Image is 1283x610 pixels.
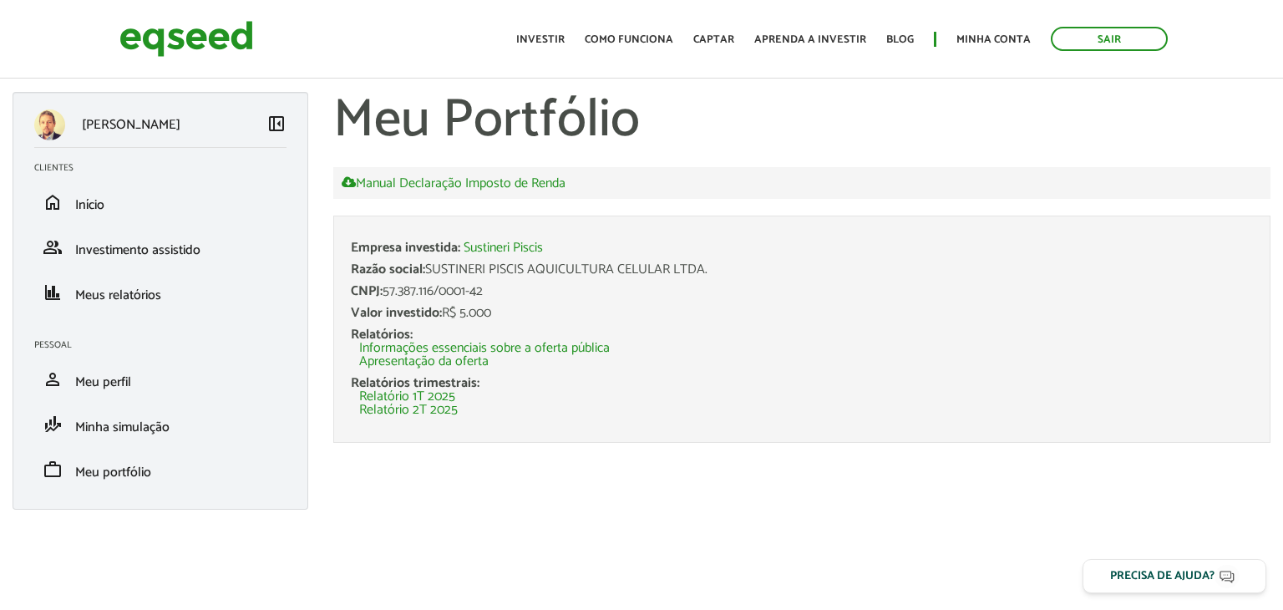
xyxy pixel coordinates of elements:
a: personMeu perfil [34,369,287,389]
span: finance [43,282,63,302]
a: Colapsar menu [266,114,287,137]
h2: Clientes [34,163,299,173]
a: Manual Declaração Imposto de Renda [342,175,565,191]
a: homeInício [34,192,287,212]
span: Meu portfólio [75,461,151,484]
a: Aprenda a investir [754,34,866,45]
h2: Pessoal [34,340,299,350]
a: Relatório 1T 2025 [359,390,455,404]
span: work [43,460,63,480]
li: Início [22,180,299,225]
span: home [43,192,63,212]
li: Meus relatórios [22,270,299,315]
a: Investir [516,34,565,45]
a: Relatório 2T 2025 [359,404,458,417]
a: Captar [693,34,734,45]
span: Início [75,194,104,216]
span: Meu perfil [75,371,131,394]
a: Informações essenciais sobre a oferta pública [359,342,610,355]
a: financeMeus relatórios [34,282,287,302]
span: Investimento assistido [75,239,200,262]
span: Meus relatórios [75,284,161,307]
a: workMeu portfólio [34,460,287,480]
span: Valor investido: [351,302,442,324]
img: EqSeed [119,17,253,61]
a: Minha conta [956,34,1031,45]
span: Minha simulação [75,416,170,439]
li: Meu portfólio [22,447,299,492]
a: Sair [1051,27,1168,51]
a: Apresentação da oferta [359,355,489,369]
a: groupInvestimento assistido [34,237,287,257]
div: SUSTINERI PISCIS AQUICULTURA CELULAR LTDA. [351,263,1253,277]
li: Minha simulação [22,402,299,447]
span: Relatórios: [351,323,413,346]
a: Como funciona [585,34,673,45]
p: [PERSON_NAME] [82,117,180,133]
span: person [43,369,63,389]
span: CNPJ: [351,280,383,302]
span: Relatórios trimestrais: [351,372,479,394]
a: finance_modeMinha simulação [34,414,287,435]
span: Empresa investida: [351,236,460,259]
li: Investimento assistido [22,225,299,270]
span: finance_mode [43,414,63,435]
span: group [43,237,63,257]
h1: Meu Portfólio [333,92,1270,150]
span: Razão social: [351,258,425,281]
a: Sustineri Piscis [464,241,543,255]
div: 57.387.116/0001-42 [351,285,1253,298]
span: left_panel_close [266,114,287,134]
div: R$ 5.000 [351,307,1253,320]
li: Meu perfil [22,357,299,402]
a: Blog [886,34,914,45]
